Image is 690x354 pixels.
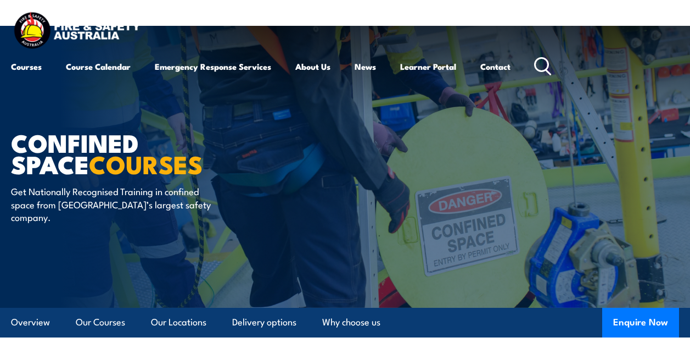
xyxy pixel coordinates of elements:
[295,53,330,80] a: About Us
[602,308,679,338] button: Enquire Now
[11,308,50,337] a: Overview
[400,53,456,80] a: Learner Portal
[151,308,206,337] a: Our Locations
[11,53,42,80] a: Courses
[232,308,296,337] a: Delivery options
[89,145,203,182] strong: COURSES
[11,131,282,174] h1: Confined Space
[66,53,131,80] a: Course Calendar
[76,308,125,337] a: Our Courses
[322,308,380,337] a: Why choose us
[355,53,376,80] a: News
[155,53,271,80] a: Emergency Response Services
[11,185,211,223] p: Get Nationally Recognised Training in confined space from [GEOGRAPHIC_DATA]’s largest safety comp...
[480,53,511,80] a: Contact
